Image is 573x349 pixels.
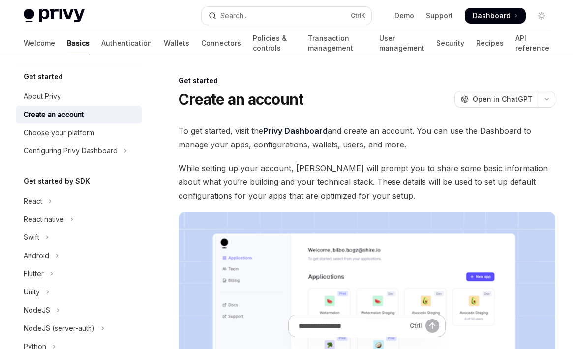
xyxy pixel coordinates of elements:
a: Recipes [476,31,504,55]
span: To get started, visit the and create an account. You can use the Dashboard to manage your apps, c... [179,124,555,151]
input: Ask a question... [299,315,406,337]
a: Policies & controls [253,31,296,55]
div: Android [24,250,49,262]
button: Toggle React section [16,192,142,210]
div: React native [24,213,64,225]
a: Basics [67,31,90,55]
a: Create an account [16,106,142,123]
button: Toggle dark mode [534,8,549,24]
button: Toggle Swift section [16,229,142,246]
div: Unity [24,286,40,298]
button: Open in ChatGPT [454,91,539,108]
button: Toggle NodeJS section [16,301,142,319]
div: Get started [179,76,555,86]
a: Security [436,31,464,55]
a: Transaction management [308,31,367,55]
a: Wallets [164,31,189,55]
img: light logo [24,9,85,23]
div: Configuring Privy Dashboard [24,145,118,157]
div: Choose your platform [24,127,94,139]
span: While setting up your account, [PERSON_NAME] will prompt you to share some basic information abou... [179,161,555,203]
div: Search... [220,10,248,22]
div: Create an account [24,109,84,120]
button: Send message [425,319,439,333]
span: Dashboard [473,11,511,21]
a: Welcome [24,31,55,55]
div: React [24,195,42,207]
a: API reference [515,31,549,55]
button: Toggle Unity section [16,283,142,301]
button: Toggle NodeJS (server-auth) section [16,320,142,337]
h1: Create an account [179,90,303,108]
a: Connectors [201,31,241,55]
h5: Get started by SDK [24,175,90,187]
button: Toggle Flutter section [16,265,142,283]
h5: Get started [24,71,63,83]
div: Swift [24,232,39,243]
a: Privy Dashboard [263,126,328,136]
a: Authentication [101,31,152,55]
span: Ctrl K [351,12,365,20]
span: Open in ChatGPT [473,94,533,104]
a: About Privy [16,87,142,105]
a: Choose your platform [16,124,142,142]
button: Toggle Android section [16,247,142,264]
div: Flutter [24,268,44,280]
a: Support [426,11,453,21]
div: NodeJS (server-auth) [24,322,95,334]
button: Toggle Configuring Privy Dashboard section [16,142,142,160]
button: Toggle React native section [16,210,142,228]
a: Dashboard [465,8,526,24]
button: Open search [202,7,372,25]
div: NodeJS [24,304,50,316]
a: User management [379,31,424,55]
a: Demo [394,11,414,21]
div: About Privy [24,90,61,102]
